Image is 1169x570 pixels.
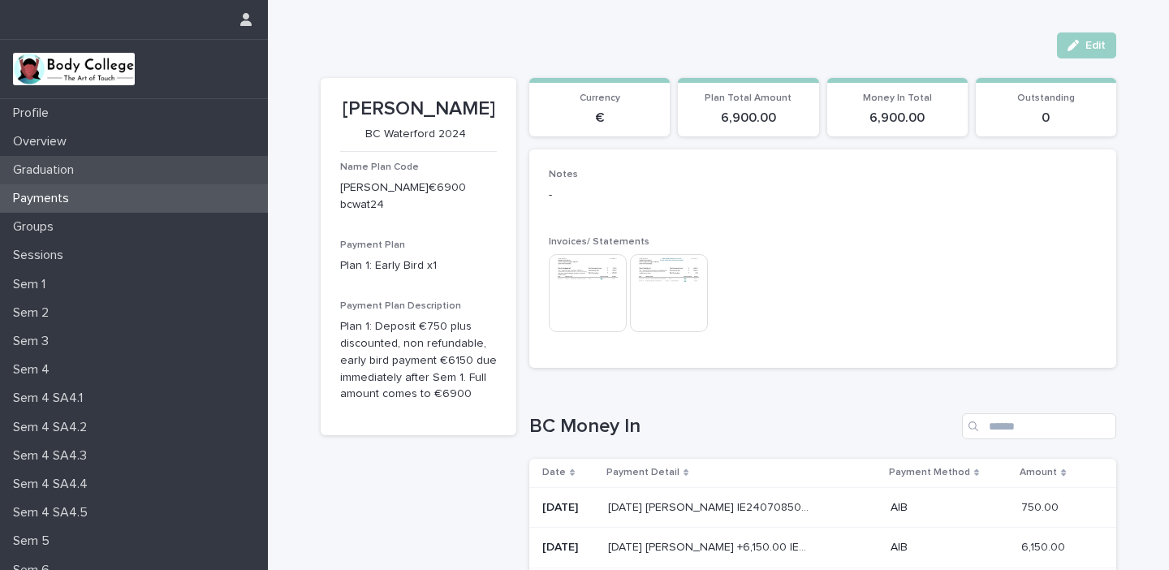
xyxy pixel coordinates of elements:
p: Overview [6,134,80,149]
p: [PERSON_NAME] [340,97,497,121]
p: Sem 5 [6,533,63,549]
img: xvtzy2PTuGgGH0xbwGb2 [13,53,135,85]
p: Groups [6,219,67,235]
p: 750.00 [1021,498,1062,515]
p: Plan 1: Deposit €750 plus discounted, non refundable, early bird payment €6150 due immediately af... [340,318,497,403]
p: Sem 2 [6,305,62,321]
p: Sem 4 SA4.1 [6,391,96,406]
p: - [549,187,1097,204]
span: Payment Plan Description [340,301,461,311]
p: BC Waterford 2024 [340,127,490,141]
p: Date [542,464,566,481]
p: AIB [891,501,1008,515]
p: Amount [1020,464,1057,481]
p: Sem 3 [6,334,62,349]
p: Payment Method [889,464,970,481]
span: Money In Total [863,93,932,103]
p: Payments [6,191,82,206]
input: Search [962,413,1116,439]
p: [PERSON_NAME]€6900 bcwat24 [340,179,497,214]
p: AIB [891,541,1008,555]
p: 0 [986,110,1106,126]
p: Monday, 11th November 24 Kellie Doherty +6,150.00 IE24111185428699 [608,538,814,555]
p: 6,900.00 [837,110,958,126]
tr: [DATE][DATE] [PERSON_NAME] IE24070850734966 750.00[DATE] [PERSON_NAME] IE24070850734966 750.00 AI... [529,487,1116,528]
p: Sem 4 SA4.5 [6,505,101,520]
p: Sem 4 SA4.2 [6,420,100,435]
span: Currency [580,93,620,103]
p: 8 Jul 2024 KELLIE DOHERTY IE24070850734966 750.00 [608,498,814,515]
p: Graduation [6,162,87,178]
span: Notes [549,170,578,179]
p: Profile [6,106,62,121]
span: Outstanding [1017,93,1075,103]
p: 6,150.00 [1021,538,1068,555]
p: Sessions [6,248,76,263]
p: [DATE] [542,541,595,555]
span: Edit [1085,40,1106,51]
p: Sem 4 SA4.4 [6,477,101,492]
p: 6,900.00 [688,110,809,126]
tr: [DATE][DATE] [PERSON_NAME] +6,150.00 IE24111185428699[DATE] [PERSON_NAME] +6,150.00 IE24111185428... [529,528,1116,568]
p: Sem 1 [6,277,58,292]
span: Plan Total Amount [705,93,792,103]
p: Sem 4 SA4.3 [6,448,100,464]
p: Plan 1: Early Bird x1 [340,257,497,274]
p: Sem 4 [6,362,63,378]
span: Name Plan Code [340,162,419,172]
button: Edit [1057,32,1116,58]
span: Payment Plan [340,240,405,250]
h1: BC Money In [529,415,955,438]
p: [DATE] [542,501,595,515]
p: € [539,110,660,126]
p: Payment Detail [606,464,679,481]
span: Invoices/ Statements [549,237,649,247]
